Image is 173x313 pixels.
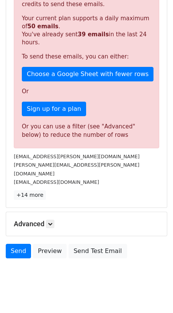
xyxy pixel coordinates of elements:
a: +14 more [14,190,46,200]
small: [EMAIL_ADDRESS][DOMAIN_NAME] [14,179,99,185]
a: Choose a Google Sheet with fewer rows [22,67,153,81]
p: To send these emails, you can either: [22,53,151,61]
small: [PERSON_NAME][EMAIL_ADDRESS][PERSON_NAME][DOMAIN_NAME] [14,162,139,177]
h5: Advanced [14,220,159,228]
div: Or you can use a filter (see "Advanced" below) to reduce the number of rows [22,122,151,139]
a: Sign up for a plan [22,102,86,116]
p: Your current plan supports a daily maximum of . You've already sent in the last 24 hours. [22,15,151,47]
small: [EMAIL_ADDRESS][PERSON_NAME][DOMAIN_NAME] [14,154,140,159]
iframe: Chat Widget [135,276,173,313]
strong: 50 emails [27,23,58,30]
strong: 39 emails [78,31,109,38]
a: Send Test Email [69,244,127,258]
p: Or [22,88,151,96]
a: Send [6,244,31,258]
a: Preview [33,244,67,258]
